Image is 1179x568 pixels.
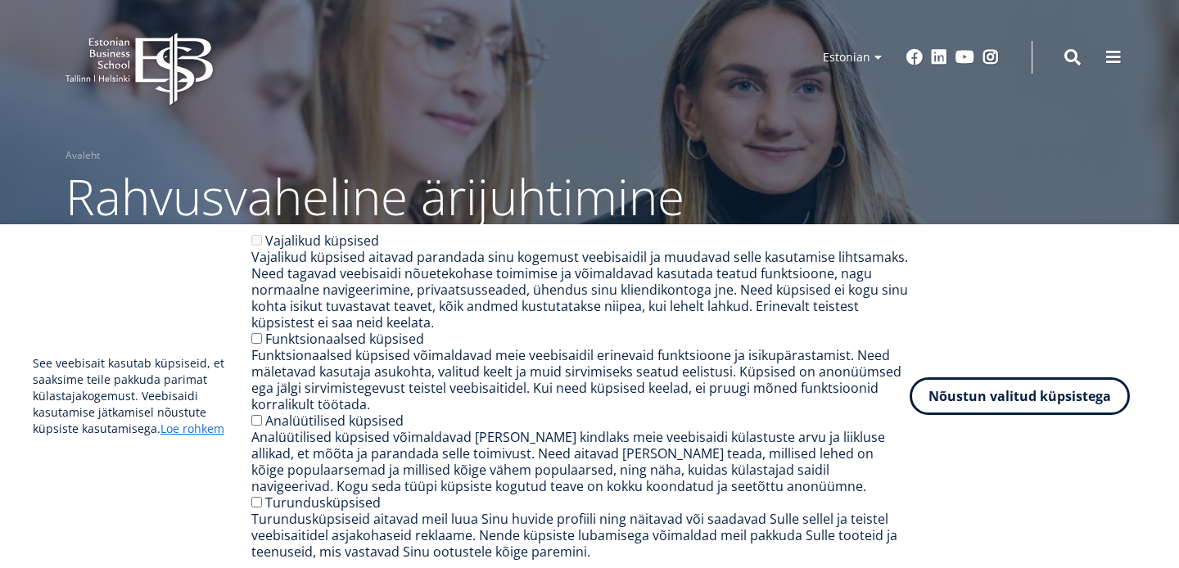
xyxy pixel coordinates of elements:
p: See veebisait kasutab küpsiseid, et saaksime teile pakkuda parimat külastajakogemust. Veebisaidi ... [33,355,251,437]
div: Analüütilised küpsised võimaldavad [PERSON_NAME] kindlaks meie veebisaidi külastuste arvu ja liik... [251,429,910,494]
div: Funktsionaalsed küpsised võimaldavad meie veebisaidil erinevaid funktsioone ja isikupärastamist. ... [251,347,910,412]
div: Turundusküpsiseid aitavad meil luua Sinu huvide profiili ning näitavad või saadavad Sulle sellel ... [251,511,910,560]
label: Vajalikud küpsised [265,232,379,250]
a: Instagram [982,49,999,65]
a: Facebook [906,49,923,65]
a: Loe rohkem [160,421,224,437]
a: Youtube [955,49,974,65]
label: Analüütilised küpsised [265,412,404,430]
span: Rahvusvaheline ärijuhtimine [65,163,684,230]
label: Turundusküpsised [265,494,381,512]
div: Vajalikud küpsised aitavad parandada sinu kogemust veebisaidil ja muudavad selle kasutamise lihts... [251,249,910,331]
a: Linkedin [931,49,947,65]
button: Nõustun valitud küpsistega [910,377,1130,415]
label: Funktsionaalsed küpsised [265,330,424,348]
a: Avaleht [65,147,100,164]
